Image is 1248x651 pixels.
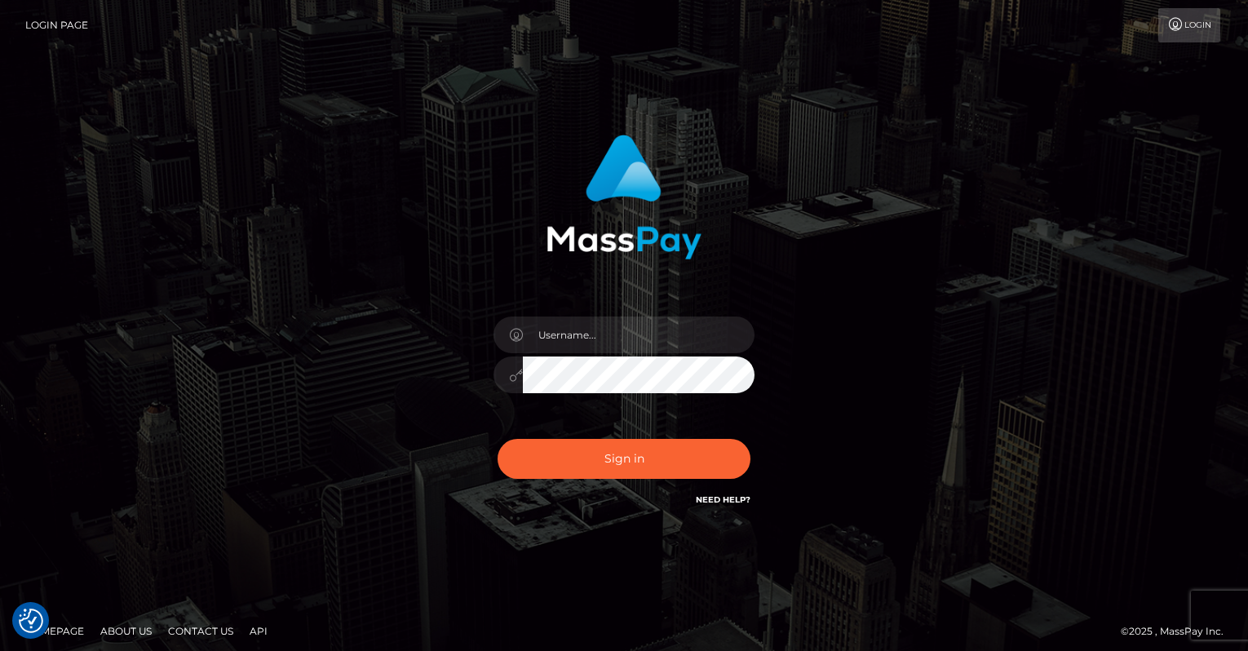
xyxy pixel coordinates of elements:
a: API [243,618,274,644]
div: © 2025 , MassPay Inc. [1121,622,1236,640]
img: Revisit consent button [19,609,43,633]
a: About Us [94,618,158,644]
a: Login Page [25,8,88,42]
img: MassPay Login [547,135,701,259]
a: Need Help? [696,494,750,505]
input: Username... [523,317,755,353]
a: Login [1158,8,1220,42]
a: Contact Us [162,618,240,644]
button: Sign in [498,439,750,479]
a: Homepage [18,618,91,644]
button: Consent Preferences [19,609,43,633]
